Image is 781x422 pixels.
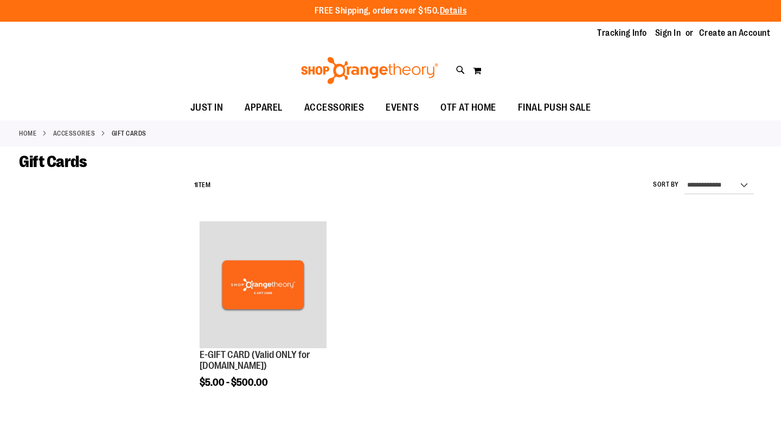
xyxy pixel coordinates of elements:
a: Details [440,6,467,16]
img: E-GIFT CARD (Valid ONLY for ShopOrangetheory.com) [200,221,327,348]
span: EVENTS [386,95,419,120]
span: Gift Cards [19,152,87,171]
a: Tracking Info [597,27,647,39]
p: FREE Shipping, orders over $150. [315,5,467,17]
a: E-GIFT CARD (Valid ONLY for [DOMAIN_NAME]) [200,349,310,371]
a: E-GIFT CARD (Valid ONLY for ShopOrangetheory.com) [200,221,327,350]
span: JUST IN [190,95,223,120]
a: Home [19,129,36,138]
a: Create an Account [699,27,771,39]
span: $5.00 - $500.00 [200,377,268,388]
strong: Gift Cards [112,129,146,138]
div: product [194,216,332,415]
span: 1 [194,181,197,189]
label: Sort By [653,180,679,189]
img: Shop Orangetheory [299,57,440,84]
span: FINAL PUSH SALE [518,95,591,120]
a: ACCESSORIES [53,129,95,138]
h2: Item [194,177,211,194]
a: Sign In [655,27,681,39]
span: ACCESSORIES [304,95,364,120]
span: APPAREL [245,95,283,120]
span: OTF AT HOME [440,95,496,120]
